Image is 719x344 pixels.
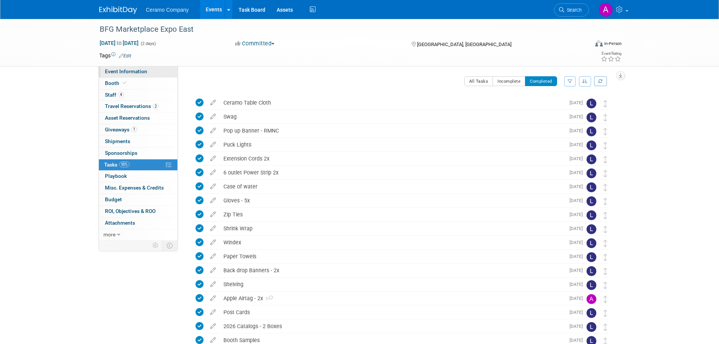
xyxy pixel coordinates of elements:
[587,113,596,122] img: Lakius Mccoy
[594,76,607,86] a: Refresh
[99,124,177,136] a: Giveaways1
[123,81,126,85] i: Booth reservation complete
[99,52,131,59] td: Tags
[587,154,596,164] img: Lakius Mccoy
[604,282,607,289] i: Move task
[587,140,596,150] img: Lakius Mccoy
[99,229,177,241] a: more
[570,170,587,175] span: [DATE]
[587,252,596,262] img: Lakius Mccoy
[604,114,607,121] i: Move task
[604,128,607,135] i: Move task
[587,322,596,332] img: Lakius Mccoy
[206,323,220,330] a: edit
[105,138,130,144] span: Shipments
[149,241,162,250] td: Personalize Event Tab Strip
[570,296,587,301] span: [DATE]
[564,7,582,13] span: Search
[570,128,587,133] span: [DATE]
[220,194,565,207] div: Gloves - 5x
[99,6,137,14] img: ExhibitDay
[263,296,273,301] span: 1
[570,100,587,105] span: [DATE]
[99,89,177,101] a: Staff4
[220,222,565,235] div: Shrink Wrap
[587,266,596,276] img: Lakius Mccoy
[587,196,596,206] img: Lakius Mccoy
[206,281,220,288] a: edit
[206,267,220,274] a: edit
[220,250,565,263] div: Paper Towels
[105,173,127,179] span: Playbook
[206,197,220,204] a: edit
[220,138,565,151] div: Puck Lights
[220,278,565,291] div: Shelving
[105,220,135,226] span: Attachments
[146,7,189,13] span: Ceramo Company
[206,141,220,148] a: edit
[604,268,607,275] i: Move task
[232,40,277,48] button: Committed
[604,296,607,303] i: Move task
[206,155,220,162] a: edit
[206,337,220,344] a: edit
[599,3,613,17] img: Ayesha Begum
[206,183,220,190] a: edit
[99,182,177,194] a: Misc. Expenses & Credits
[570,114,587,119] span: [DATE]
[544,39,622,51] div: Event Format
[104,162,129,168] span: Tasks
[570,240,587,245] span: [DATE]
[105,126,137,133] span: Giveaways
[570,212,587,217] span: [DATE]
[206,309,220,316] a: edit
[604,156,607,163] i: Move task
[119,53,131,59] a: Edit
[604,142,607,149] i: Move task
[105,196,122,202] span: Budget
[105,80,128,86] span: Booth
[105,68,147,74] span: Event Information
[206,113,220,120] a: edit
[162,241,177,250] td: Toggle Event Tabs
[417,42,511,47] span: [GEOGRAPHIC_DATA], [GEOGRAPHIC_DATA]
[493,76,525,86] button: Incomplete
[103,231,115,238] span: more
[570,198,587,203] span: [DATE]
[604,254,607,261] i: Move task
[220,236,565,249] div: Windex
[570,156,587,161] span: [DATE]
[99,101,177,112] a: Travel Reservations2
[105,115,150,121] span: Asset Reservations
[587,308,596,318] img: Lakius Mccoy
[220,152,565,165] div: Extension Cords 2x
[595,40,603,46] img: Format-Inperson.png
[220,166,565,179] div: 6 outlet Power Strip 2x
[570,310,587,315] span: [DATE]
[570,282,587,287] span: [DATE]
[587,182,596,192] img: Lakius Mccoy
[220,320,565,333] div: 2026 Catalogs - 2 Boxes
[220,306,565,319] div: Post Cards
[604,226,607,233] i: Move task
[587,210,596,220] img: Lakius Mccoy
[119,162,129,167] span: 90%
[105,185,164,191] span: Misc. Expenses & Credits
[570,226,587,231] span: [DATE]
[99,171,177,182] a: Playbook
[587,238,596,248] img: Lakius Mccoy
[131,126,137,132] span: 1
[570,254,587,259] span: [DATE]
[99,136,177,147] a: Shipments
[206,99,220,106] a: edit
[220,180,565,193] div: Case of water
[587,224,596,234] img: Lakius Mccoy
[587,294,596,304] img: April Rockett
[220,292,565,305] div: Apple Airtag - 2x
[105,208,156,214] span: ROI, Objectives & ROO
[587,126,596,136] img: Lakius Mccoy
[570,184,587,189] span: [DATE]
[587,280,596,290] img: Lakius Mccoy
[604,184,607,191] i: Move task
[105,103,159,109] span: Travel Reservations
